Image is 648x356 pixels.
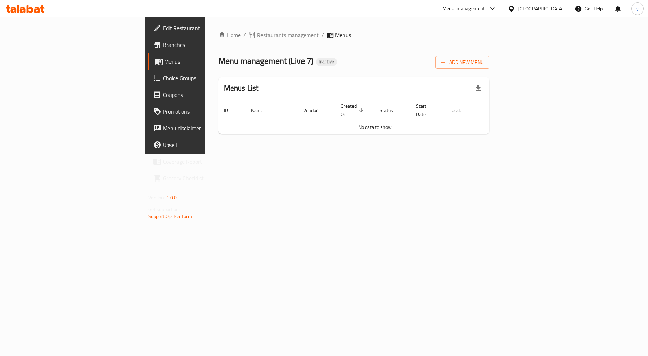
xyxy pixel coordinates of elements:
span: Upsell [163,141,248,149]
span: Locale [449,106,471,115]
a: Menu disclaimer [148,120,253,136]
span: Menus [335,31,351,39]
span: 1.0.0 [166,193,177,202]
span: Choice Groups [163,74,248,82]
span: Menu management ( Live 7 ) [218,53,313,69]
span: Get support on: [148,205,180,214]
span: Vendor [303,106,327,115]
a: Coverage Report [148,153,253,170]
a: Support.OpsPlatform [148,212,192,221]
span: Created On [341,102,366,118]
th: Actions [480,100,532,121]
a: Upsell [148,136,253,153]
div: Inactive [316,58,337,66]
span: Menu disclaimer [163,124,248,132]
a: Menus [148,53,253,70]
span: Start Date [416,102,435,118]
span: Status [380,106,402,115]
table: enhanced table [218,100,532,134]
span: Restaurants management [257,31,319,39]
span: Coupons [163,91,248,99]
span: Inactive [316,59,337,65]
span: Branches [163,41,248,49]
div: [GEOGRAPHIC_DATA] [518,5,564,13]
a: Branches [148,36,253,53]
span: Name [251,106,272,115]
span: y [636,5,639,13]
span: ID [224,106,237,115]
span: Edit Restaurant [163,24,248,32]
span: Promotions [163,107,248,116]
div: Menu-management [442,5,485,13]
span: Grocery Checklist [163,174,248,182]
span: Version: [148,193,165,202]
a: Restaurants management [249,31,319,39]
h2: Menus List [224,83,259,93]
a: Promotions [148,103,253,120]
a: Coupons [148,86,253,103]
a: Choice Groups [148,70,253,86]
span: Menus [164,57,248,66]
a: Grocery Checklist [148,170,253,187]
button: Add New Menu [435,56,489,69]
a: Edit Restaurant [148,20,253,36]
div: Export file [470,80,487,97]
span: Add New Menu [441,58,484,67]
span: Coverage Report [163,157,248,166]
nav: breadcrumb [218,31,490,39]
span: No data to show [358,123,392,132]
li: / [322,31,324,39]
